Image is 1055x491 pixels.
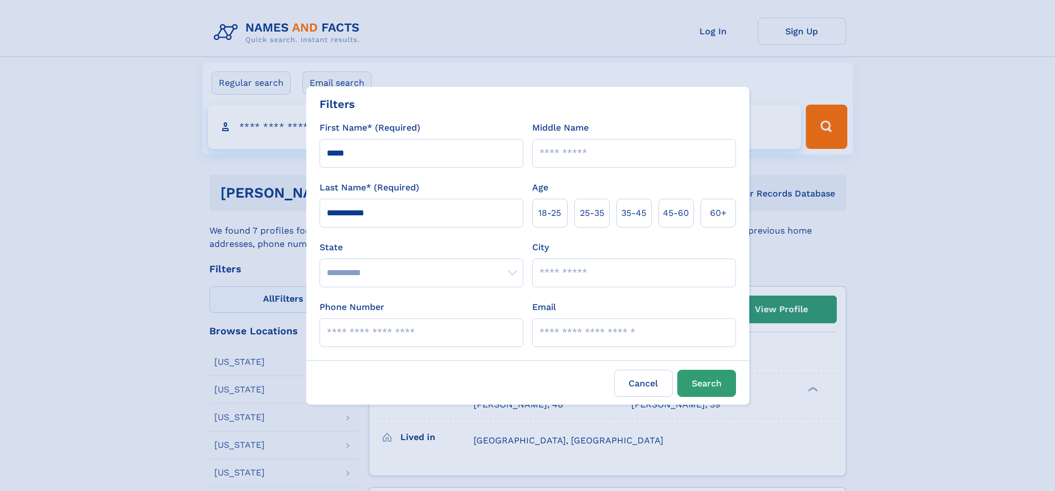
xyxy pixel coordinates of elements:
[532,121,589,135] label: Middle Name
[532,241,549,254] label: City
[320,121,420,135] label: First Name* (Required)
[320,96,355,112] div: Filters
[320,181,419,194] label: Last Name* (Required)
[614,370,673,397] label: Cancel
[621,206,646,220] span: 35‑45
[532,181,548,194] label: Age
[532,301,556,314] label: Email
[710,206,727,220] span: 60+
[580,206,604,220] span: 25‑35
[677,370,736,397] button: Search
[663,206,689,220] span: 45‑60
[320,301,384,314] label: Phone Number
[320,241,523,254] label: State
[538,206,561,220] span: 18‑25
